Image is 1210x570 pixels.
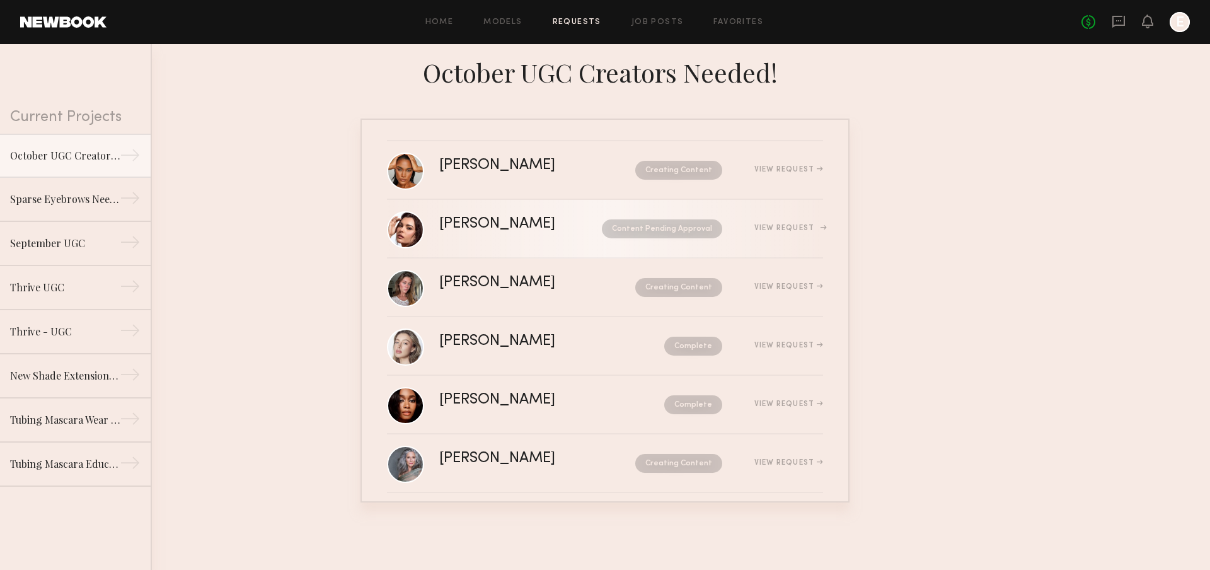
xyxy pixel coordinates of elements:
[754,459,823,467] div: View Request
[713,18,763,26] a: Favorites
[754,400,823,408] div: View Request
[120,276,141,301] div: →
[120,320,141,346] div: →
[120,453,141,478] div: →
[10,324,120,339] div: Thrive - UGC
[120,188,141,213] div: →
[754,283,823,291] div: View Request
[425,18,454,26] a: Home
[120,232,141,257] div: →
[754,342,823,349] div: View Request
[635,278,722,297] nb-request-status: Creating Content
[754,166,823,173] div: View Request
[483,18,522,26] a: Models
[1170,12,1190,32] a: E
[387,434,823,493] a: [PERSON_NAME]Creating ContentView Request
[387,259,823,317] a: [PERSON_NAME]Creating ContentView Request
[631,18,684,26] a: Job Posts
[387,317,823,376] a: [PERSON_NAME]CompleteView Request
[439,393,610,407] div: [PERSON_NAME]
[635,161,722,180] nb-request-status: Creating Content
[10,412,120,427] div: Tubing Mascara Wear Test
[10,236,120,251] div: September UGC
[120,364,141,390] div: →
[664,395,722,414] nb-request-status: Complete
[439,276,596,290] div: [PERSON_NAME]
[10,457,120,472] div: Tubing Mascara Educational Video
[120,409,141,434] div: →
[553,18,601,26] a: Requests
[635,454,722,473] nb-request-status: Creating Content
[10,368,120,383] div: New Shade Extension for Liquid Lash Mascara
[387,141,823,200] a: [PERSON_NAME]Creating ContentView Request
[10,148,120,163] div: October UGC Creators Needed!
[439,334,610,349] div: [PERSON_NAME]
[10,280,120,295] div: Thrive UGC
[387,376,823,434] a: [PERSON_NAME]CompleteView Request
[10,192,120,207] div: Sparse Eyebrows Needed for UGC Content!
[754,224,823,232] div: View Request
[439,217,579,231] div: [PERSON_NAME]
[120,145,141,170] div: →
[664,337,722,356] nb-request-status: Complete
[439,158,596,173] div: [PERSON_NAME]
[439,451,596,466] div: [PERSON_NAME]
[360,54,850,88] div: October UGC Creators Needed!
[387,200,823,259] a: [PERSON_NAME]Content Pending ApprovalView Request
[602,219,722,238] nb-request-status: Content Pending Approval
